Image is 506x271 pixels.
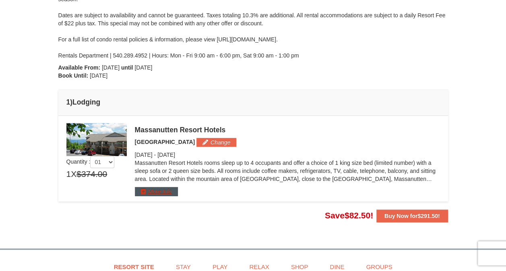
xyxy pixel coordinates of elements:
span: [DATE] [90,72,107,79]
span: $82.50 [345,211,370,220]
button: Buy Now for$291.50! [376,209,448,222]
p: Massanutten Resort Hotels rooms sleep up to 4 occupants and offer a choice of 1 king size bed (li... [135,159,440,183]
span: Quantity : [66,158,115,165]
h4: 1 Lodging [66,98,440,106]
strong: Available From: [58,64,101,71]
strong: until [121,64,133,71]
span: $291.50 [417,213,438,219]
div: Massanutten Resort Hotels [135,126,440,134]
span: [DATE] [102,64,120,71]
span: ) [70,98,72,106]
button: Change [196,138,236,147]
span: X [71,168,76,180]
span: $374.00 [76,168,107,180]
strong: Buy Now for ! [384,213,440,219]
span: 1 [66,168,71,180]
span: - [154,152,156,158]
span: [DATE] [135,152,153,158]
strong: Book Until: [58,72,89,79]
img: 19219026-1-e3b4ac8e.jpg [66,123,127,156]
span: [DATE] [134,64,152,71]
span: [DATE] [157,152,175,158]
span: [GEOGRAPHIC_DATA] [135,139,195,145]
span: Save ! [325,211,373,220]
button: More Info [135,187,178,196]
